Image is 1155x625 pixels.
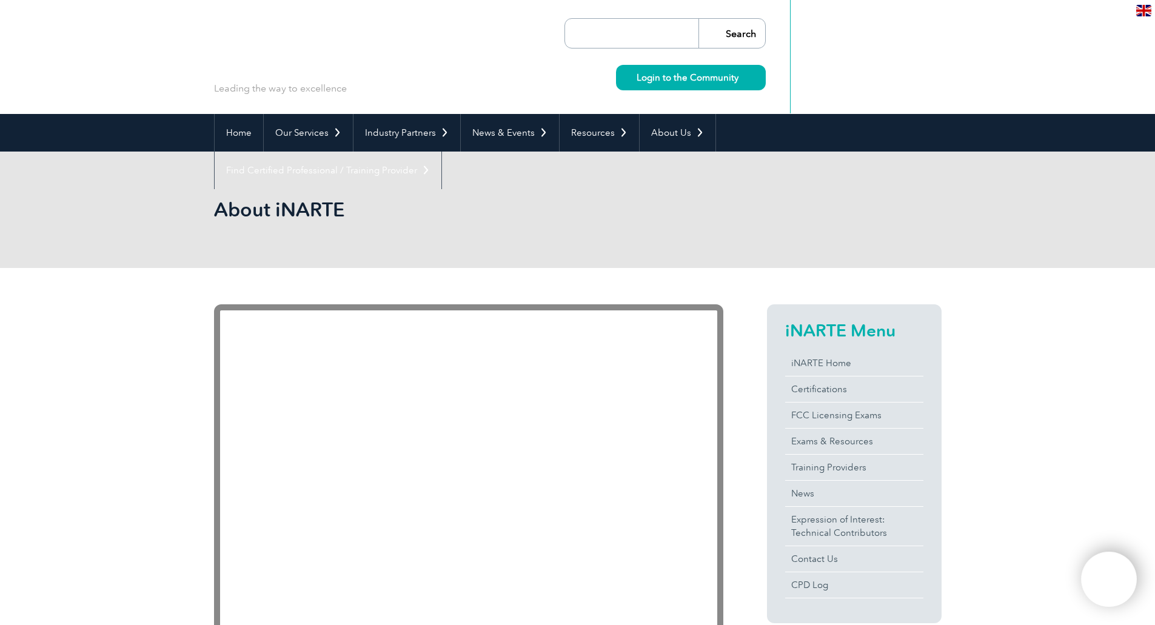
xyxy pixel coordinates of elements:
[214,200,723,219] h2: About iNARTE
[560,114,639,152] a: Resources
[738,74,745,81] img: svg+xml;nitro-empty-id=MzU4OjIyMw==-1;base64,PHN2ZyB2aWV3Qm94PSIwIDAgMTEgMTEiIHdpZHRoPSIxMSIgaGVp...
[785,572,923,598] a: CPD Log
[785,546,923,572] a: Contact Us
[215,152,441,189] a: Find Certified Professional / Training Provider
[353,114,460,152] a: Industry Partners
[785,321,923,340] h2: iNARTE Menu
[461,114,559,152] a: News & Events
[1136,5,1151,16] img: en
[785,350,923,376] a: iNARTE Home
[785,507,923,546] a: Expression of Interest:Technical Contributors
[214,82,347,95] p: Leading the way to excellence
[785,429,923,454] a: Exams & Resources
[785,481,923,506] a: News
[785,403,923,428] a: FCC Licensing Exams
[785,455,923,480] a: Training Providers
[616,65,766,90] a: Login to the Community
[264,114,353,152] a: Our Services
[1094,564,1124,595] img: svg+xml;nitro-empty-id=OTA2OjExNg==-1;base64,PHN2ZyB2aWV3Qm94PSIwIDAgNDAwIDQwMCIgd2lkdGg9IjQwMCIg...
[640,114,715,152] a: About Us
[215,114,263,152] a: Home
[698,19,765,48] input: Search
[785,376,923,402] a: Certifications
